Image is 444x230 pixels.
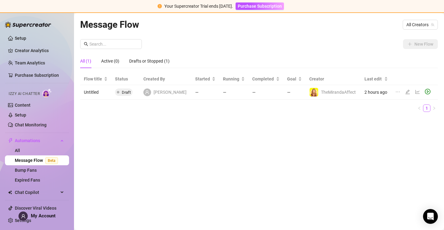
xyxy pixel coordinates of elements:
[236,4,284,9] a: Purchase Subscription
[238,4,282,9] span: Purchase Subscription
[129,58,170,64] div: Drafts or Stopped (1)
[80,85,111,100] td: Untitled
[406,20,434,29] span: All Creators
[249,85,283,100] td: —
[15,218,31,223] a: Settings
[432,106,436,110] span: right
[403,39,438,49] button: New Flow
[89,41,138,47] input: Search...
[416,105,423,112] li: Previous Page
[430,105,438,112] button: right
[80,17,139,32] article: Message Flow
[219,73,249,85] th: Running
[15,178,40,183] a: Expired Fans
[287,76,297,82] span: Goal
[8,138,13,143] span: thunderbolt
[430,105,438,112] li: Next Page
[9,91,40,97] span: Izzy AI Chatter
[249,73,283,85] th: Completed
[321,90,356,95] span: TheMirandaAffect
[306,73,361,85] th: Creator
[15,158,60,163] a: Message FlowBeta
[423,209,438,224] div: Open Intercom Messenger
[15,187,59,197] span: Chat Copilot
[283,85,306,100] td: —
[101,58,119,64] div: Active (0)
[164,4,233,9] span: Your Supercreator Trial ends [DATE].
[145,90,149,94] span: user
[15,148,20,153] a: All
[15,73,59,78] a: Purchase Subscription
[111,73,139,85] th: Status
[5,22,51,28] img: logo-BBDzfeDw.svg
[154,89,187,96] span: [PERSON_NAME]
[21,214,26,219] span: user
[191,73,219,85] th: Started
[405,89,410,94] span: edit
[283,73,306,85] th: Goal
[252,76,275,82] span: Completed
[361,85,392,100] td: 2 hours ago
[15,122,47,127] a: Chat Monitoring
[45,157,58,164] span: Beta
[84,42,88,46] span: search
[223,76,240,82] span: Running
[361,73,392,85] th: Last edit
[15,36,26,41] a: Setup
[431,23,434,27] span: team
[364,76,383,82] span: Last edit
[80,73,111,85] th: Flow title
[15,60,45,65] a: Team Analytics
[423,105,430,112] a: 1
[15,113,26,117] a: Setup
[122,90,131,95] span: Draft
[423,105,430,112] li: 1
[31,213,55,219] span: My Account
[415,89,420,94] span: line-chart
[15,206,56,211] a: Discover Viral Videos
[42,88,52,97] img: AI Chatter
[395,89,400,94] span: ellipsis
[80,58,91,64] div: All (1)
[15,103,31,108] a: Content
[310,88,318,97] img: TheMirandaAffect
[417,106,421,110] span: left
[219,85,249,100] td: —
[158,4,162,8] span: exclamation-circle
[236,2,284,10] button: Purchase Subscription
[140,73,191,85] th: Created By
[84,76,103,82] span: Flow title
[8,190,12,195] img: Chat Copilot
[15,136,59,146] span: Automations
[416,105,423,112] button: left
[195,76,211,82] span: Started
[15,46,64,55] a: Creator Analytics
[191,85,219,100] td: —
[425,89,430,94] span: play-circle
[15,168,37,173] a: Bump Fans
